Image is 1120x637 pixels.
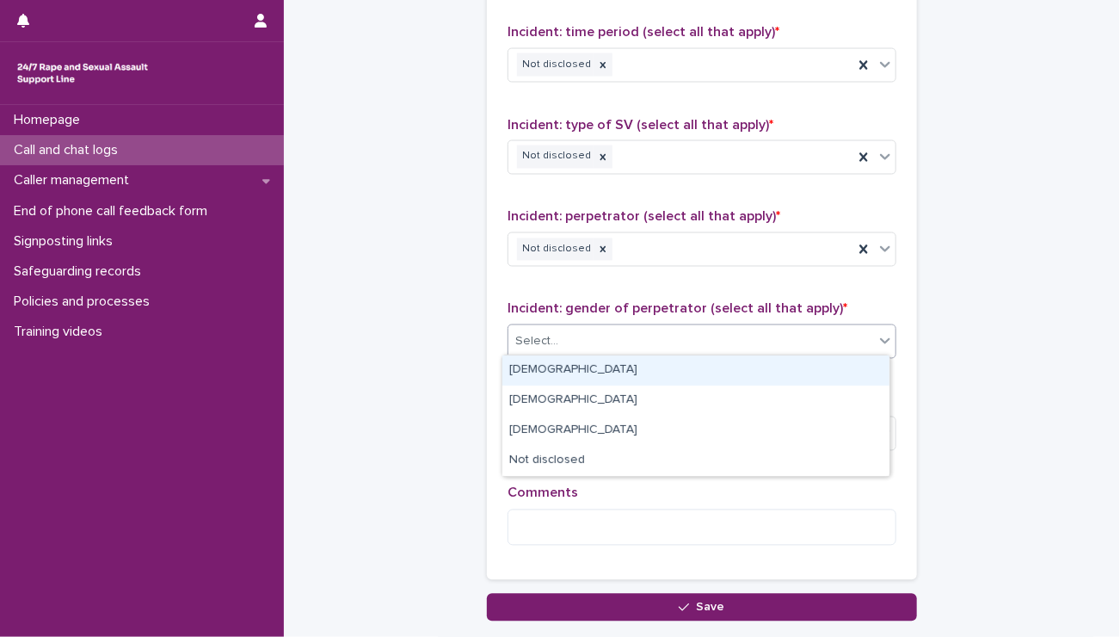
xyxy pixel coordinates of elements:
div: Non-binary [502,416,889,446]
p: Policies and processes [7,294,163,310]
span: Incident: time period (select all that apply) [508,25,779,39]
p: Call and chat logs [7,142,132,158]
div: Not disclosed [517,53,594,77]
img: rhQMoQhaT3yELyF149Cw [14,56,151,90]
div: Select... [515,333,558,351]
span: Incident: type of SV (select all that apply) [508,118,773,132]
p: Caller management [7,172,143,189]
p: End of phone call feedback form [7,203,221,220]
span: Save [697,602,725,614]
p: Training videos [7,324,116,340]
div: Female [502,386,889,416]
p: Safeguarding records [7,263,155,280]
span: Incident: perpetrator (select all that apply) [508,210,780,224]
span: Comments [508,486,578,500]
span: Incident: gender of perpetrator (select all that apply) [508,302,847,316]
div: Not disclosed [517,145,594,169]
p: Signposting links [7,233,126,250]
p: Homepage [7,112,94,128]
button: Save [487,594,917,622]
div: Not disclosed [502,446,889,476]
div: Not disclosed [517,238,594,262]
div: Male [502,356,889,386]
